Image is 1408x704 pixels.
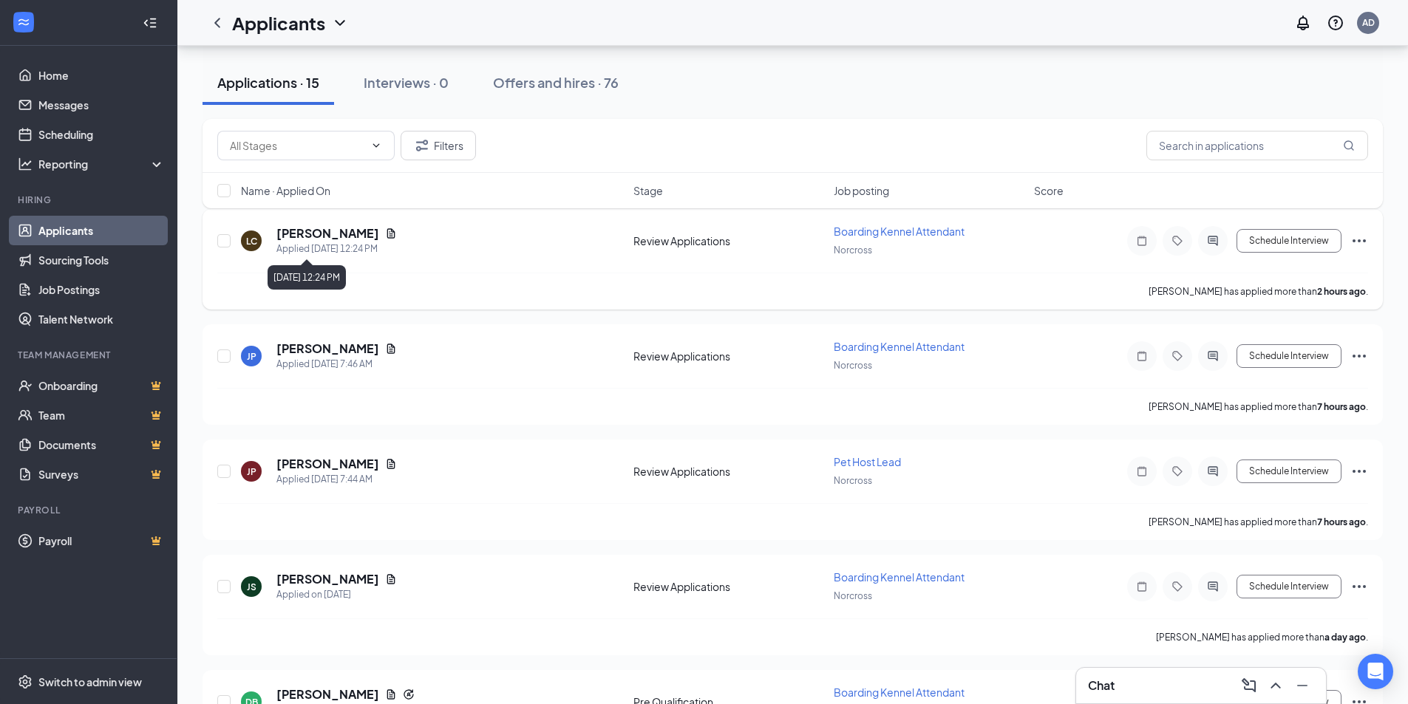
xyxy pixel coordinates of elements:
[633,233,825,248] div: Review Applications
[38,245,165,275] a: Sourcing Tools
[834,455,901,468] span: Pet Host Lead
[364,73,449,92] div: Interviews · 0
[38,371,165,400] a: OnboardingCrown
[1327,14,1344,32] svg: QuestionInfo
[38,526,165,556] a: PayrollCrown
[403,688,415,700] svg: Reapply
[331,14,349,32] svg: ChevronDown
[1294,14,1312,32] svg: Notifications
[1317,401,1366,412] b: 7 hours ago
[18,194,162,206] div: Hiring
[1343,140,1355,151] svg: MagnifyingGlass
[246,235,257,247] div: LC
[1204,581,1222,592] svg: ActiveChat
[834,570,965,584] span: Boarding Kennel Attendant
[385,343,397,355] svg: Document
[1169,235,1186,247] svg: Tag
[38,459,165,489] a: SurveysCrown
[276,341,379,357] h5: [PERSON_NAME]
[1350,232,1368,250] svg: Ellipses
[1237,459,1341,483] button: Schedule Interview
[38,430,165,459] a: DocumentsCrown
[143,16,157,30] svg: Collapse
[385,573,397,585] svg: Document
[1350,462,1368,480] svg: Ellipses
[1237,344,1341,368] button: Schedule Interview
[16,15,31,30] svg: WorkstreamLogo
[38,120,165,149] a: Scheduling
[834,590,872,601] span: Norcross
[1240,677,1258,694] svg: ComposeMessage
[1169,465,1186,477] svg: Tag
[18,674,33,689] svg: Settings
[1290,674,1314,697] button: Minimize
[370,140,382,151] svg: ChevronDown
[385,228,397,239] svg: Document
[1293,677,1311,694] svg: Minimize
[1264,674,1288,697] button: ChevronUp
[241,183,330,198] span: Name · Applied On
[834,686,965,699] span: Boarding Kennel Attendant
[276,571,379,587] h5: [PERSON_NAME]
[1204,465,1222,477] svg: ActiveChat
[38,216,165,245] a: Applicants
[834,245,872,256] span: Norcross
[38,674,142,689] div: Switch to admin view
[38,157,166,171] div: Reporting
[385,458,397,470] svg: Document
[633,349,825,363] div: Review Applications
[1149,516,1368,528] p: [PERSON_NAME] has applied more than .
[413,137,431,154] svg: Filter
[1317,286,1366,297] b: 2 hours ago
[1169,581,1186,592] svg: Tag
[1204,235,1222,247] svg: ActiveChat
[18,157,33,171] svg: Analysis
[493,73,619,92] div: Offers and hires · 76
[38,275,165,304] a: Job Postings
[1324,632,1366,643] b: a day ago
[1133,581,1151,592] svg: Note
[1237,575,1341,598] button: Schedule Interview
[247,350,256,363] div: JP
[1149,400,1368,413] p: [PERSON_NAME] has applied more than .
[38,90,165,120] a: Messages
[1237,229,1341,253] button: Schedule Interview
[834,360,872,371] span: Norcross
[18,504,162,516] div: Payroll
[38,400,165,430] a: TeamCrown
[834,340,965,353] span: Boarding Kennel Attendant
[1204,350,1222,362] svg: ActiveChat
[1133,350,1151,362] svg: Note
[217,73,319,92] div: Applications · 15
[1350,578,1368,595] svg: Ellipses
[385,688,397,700] svg: Document
[1133,465,1151,477] svg: Note
[633,183,663,198] span: Stage
[230,137,364,154] input: All Stages
[1350,347,1368,365] svg: Ellipses
[38,61,165,90] a: Home
[208,14,226,32] svg: ChevronLeft
[1362,16,1375,29] div: AD
[1088,677,1115,694] h3: Chat
[268,265,346,290] div: [DATE] 12:24 PM
[1133,235,1151,247] svg: Note
[276,472,397,487] div: Applied [DATE] 7:44 AM
[18,349,162,361] div: Team Management
[1237,674,1261,697] button: ComposeMessage
[247,581,256,593] div: JS
[1146,131,1368,160] input: Search in applications
[276,587,397,602] div: Applied on [DATE]
[1267,677,1285,694] svg: ChevronUp
[834,183,889,198] span: Job posting
[834,475,872,486] span: Norcross
[276,456,379,472] h5: [PERSON_NAME]
[633,464,825,479] div: Review Applications
[247,465,256,478] div: JP
[276,242,397,256] div: Applied [DATE] 12:24 PM
[276,225,379,242] h5: [PERSON_NAME]
[834,225,965,238] span: Boarding Kennel Attendant
[38,304,165,334] a: Talent Network
[1169,350,1186,362] svg: Tag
